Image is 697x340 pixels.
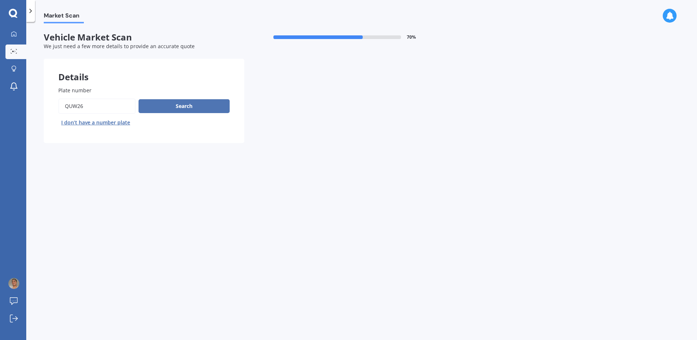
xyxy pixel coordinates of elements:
[139,99,230,113] button: Search
[8,278,19,289] img: ACg8ocI8QLbtFMldbESTUP_othFHlHPzBf5raOXSGpbPTkDSaqptuUsw=s96-c
[407,35,416,40] span: 70 %
[44,32,244,43] span: Vehicle Market Scan
[44,59,244,81] div: Details
[58,87,91,94] span: Plate number
[58,117,133,128] button: I don’t have a number plate
[44,43,195,50] span: We just need a few more details to provide an accurate quote
[58,98,136,114] input: Enter plate number
[44,12,84,22] span: Market Scan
